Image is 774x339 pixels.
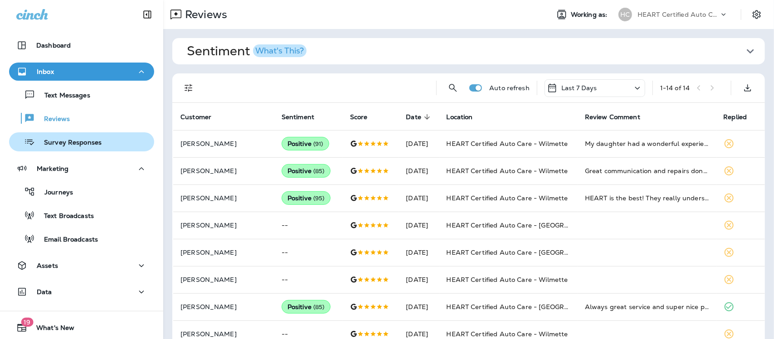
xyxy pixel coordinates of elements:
[571,11,609,19] span: Working as:
[21,318,33,327] span: 19
[447,167,568,175] span: HEART Certified Auto Care - Wilmette
[313,140,323,148] span: ( 91 )
[447,194,568,202] span: HEART Certified Auto Care - Wilmette
[9,319,154,337] button: 19What's New
[282,113,326,121] span: Sentiment
[585,302,709,311] div: Always great service and super nice people!
[180,38,772,64] button: SentimentWhat's This?
[180,79,198,97] button: Filters
[585,194,709,203] div: HEART is the best! They really understand what customer service means and they bring it to every ...
[180,140,267,147] p: [PERSON_NAME]
[180,276,267,283] p: [PERSON_NAME]
[585,139,709,148] div: My daughter had a wonderful experience, bringing her car in for an oil change! She said the staff...
[9,229,154,248] button: Email Broadcasts
[9,36,154,54] button: Dashboard
[9,109,154,128] button: Reviews
[180,167,267,174] p: [PERSON_NAME]
[724,113,759,121] span: Replied
[9,182,154,201] button: Journeys
[406,113,433,121] span: Date
[187,44,307,59] h1: Sentiment
[585,166,709,175] div: Great communication and repairs done timely.
[447,221,609,229] span: HEART Certified Auto Care - [GEOGRAPHIC_DATA]
[37,288,52,295] p: Data
[35,189,73,197] p: Journeys
[739,79,757,97] button: Export as CSV
[399,239,439,266] td: [DATE]
[36,42,71,49] p: Dashboard
[313,194,325,202] span: ( 95 )
[274,239,343,266] td: --
[660,84,690,92] div: 1 - 14 of 14
[585,113,652,121] span: Review Comment
[444,79,462,97] button: Search Reviews
[489,84,530,92] p: Auto refresh
[399,157,439,184] td: [DATE]
[180,194,267,202] p: [PERSON_NAME]
[274,212,343,239] td: --
[35,92,90,100] p: Text Messages
[350,113,368,121] span: Score
[638,11,719,18] p: HEART Certified Auto Care
[313,167,325,175] span: ( 85 )
[255,47,304,55] div: What's This?
[180,113,211,121] span: Customer
[618,8,632,21] div: HC
[585,113,640,121] span: Review Comment
[9,283,154,301] button: Data
[9,160,154,178] button: Marketing
[9,206,154,225] button: Text Broadcasts
[35,212,94,221] p: Text Broadcasts
[9,85,154,104] button: Text Messages
[135,5,160,24] button: Collapse Sidebar
[282,164,331,178] div: Positive
[180,303,267,310] p: [PERSON_NAME]
[447,140,568,148] span: HEART Certified Auto Care - Wilmette
[399,266,439,293] td: [DATE]
[447,113,473,121] span: Location
[447,113,485,121] span: Location
[447,303,609,311] span: HEART Certified Auto Care - [GEOGRAPHIC_DATA]
[447,330,568,338] span: HEART Certified Auto Care - Wilmette
[9,132,154,151] button: Survey Responses
[37,68,54,75] p: Inbox
[282,113,314,121] span: Sentiment
[274,266,343,293] td: --
[399,130,439,157] td: [DATE]
[447,276,568,284] span: HEART Certified Auto Care - Wilmette
[35,139,102,147] p: Survey Responses
[180,113,223,121] span: Customer
[180,222,267,229] p: [PERSON_NAME]
[399,293,439,320] td: [DATE]
[37,165,68,172] p: Marketing
[282,137,329,150] div: Positive
[35,115,70,124] p: Reviews
[181,8,227,21] p: Reviews
[282,300,331,314] div: Positive
[749,6,765,23] button: Settings
[561,84,597,92] p: Last 7 Days
[447,248,609,257] span: HEART Certified Auto Care - [GEOGRAPHIC_DATA]
[282,191,331,205] div: Positive
[37,262,58,269] p: Assets
[27,324,74,335] span: What's New
[350,113,380,121] span: Score
[180,249,267,256] p: [PERSON_NAME]
[399,184,439,212] td: [DATE]
[253,44,307,57] button: What's This?
[399,212,439,239] td: [DATE]
[313,303,325,311] span: ( 85 )
[406,113,422,121] span: Date
[35,236,98,244] p: Email Broadcasts
[9,63,154,81] button: Inbox
[724,113,747,121] span: Replied
[9,257,154,275] button: Assets
[180,330,267,338] p: [PERSON_NAME]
